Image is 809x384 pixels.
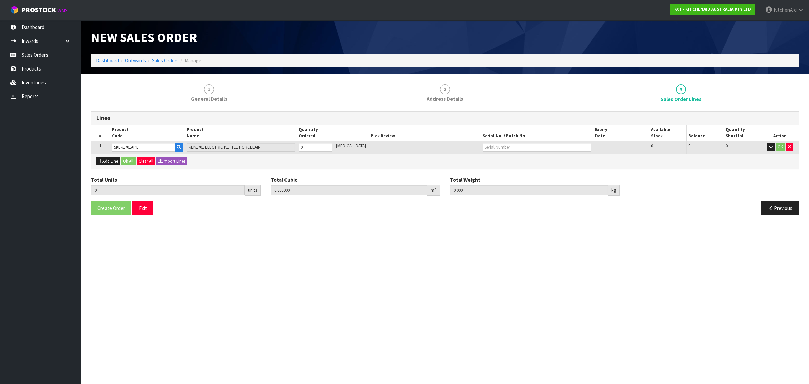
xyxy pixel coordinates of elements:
button: Exit [132,201,153,215]
button: Create Order [91,201,131,215]
span: 1 [204,84,214,94]
input: Total Units [91,185,245,195]
th: Available Stock [649,125,687,141]
a: Sales Orders [152,57,179,64]
th: Quantity Shortfall [724,125,761,141]
th: Product Name [185,125,297,141]
span: 0 [726,143,728,149]
th: # [91,125,110,141]
th: Pick Review [369,125,481,141]
strong: K01 - KITCHENAID AUSTRALIA PTY LTD [674,6,751,12]
th: Serial No. / Batch No. [481,125,593,141]
th: Quantity Ordered [297,125,369,141]
a: Outwards [125,57,146,64]
button: Previous [761,201,799,215]
small: WMS [57,7,68,14]
div: m³ [427,185,440,196]
label: Total Weight [450,176,480,183]
button: Clear All [137,157,155,165]
span: KitchenAid [774,7,797,13]
span: Sales Order Lines [91,106,799,221]
label: Total Cubic [271,176,297,183]
span: 1 [99,143,101,149]
span: 2 [440,84,450,94]
input: Serial Number [483,143,591,152]
span: Create Order [97,205,125,211]
span: ProStock [22,6,56,15]
a: Dashboard [96,57,119,64]
th: Product Code [110,125,185,141]
th: Expiry Date [593,125,649,141]
input: Qty Ordered [299,143,332,152]
button: OK [776,143,785,151]
span: 3 [676,84,686,94]
span: Sales Order Lines [661,95,701,103]
span: 0 [688,143,690,149]
div: kg [608,185,620,196]
input: Total Weight [450,185,608,195]
th: Balance [686,125,724,141]
span: Manage [185,57,201,64]
button: Add Line [96,157,120,165]
span: New Sales Order [91,29,197,45]
span: 0 [651,143,653,149]
span: Address Details [427,95,463,102]
h3: Lines [96,115,793,121]
th: Action [761,125,799,141]
input: Name [187,143,295,152]
span: General Details [191,95,227,102]
input: Code [112,143,175,152]
button: Import Lines [156,157,187,165]
div: units [245,185,261,196]
label: Total Units [91,176,117,183]
input: Total Cubic [271,185,428,195]
img: cube-alt.png [10,6,19,14]
button: Ok All [121,157,136,165]
span: [MEDICAL_DATA] [336,143,366,149]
